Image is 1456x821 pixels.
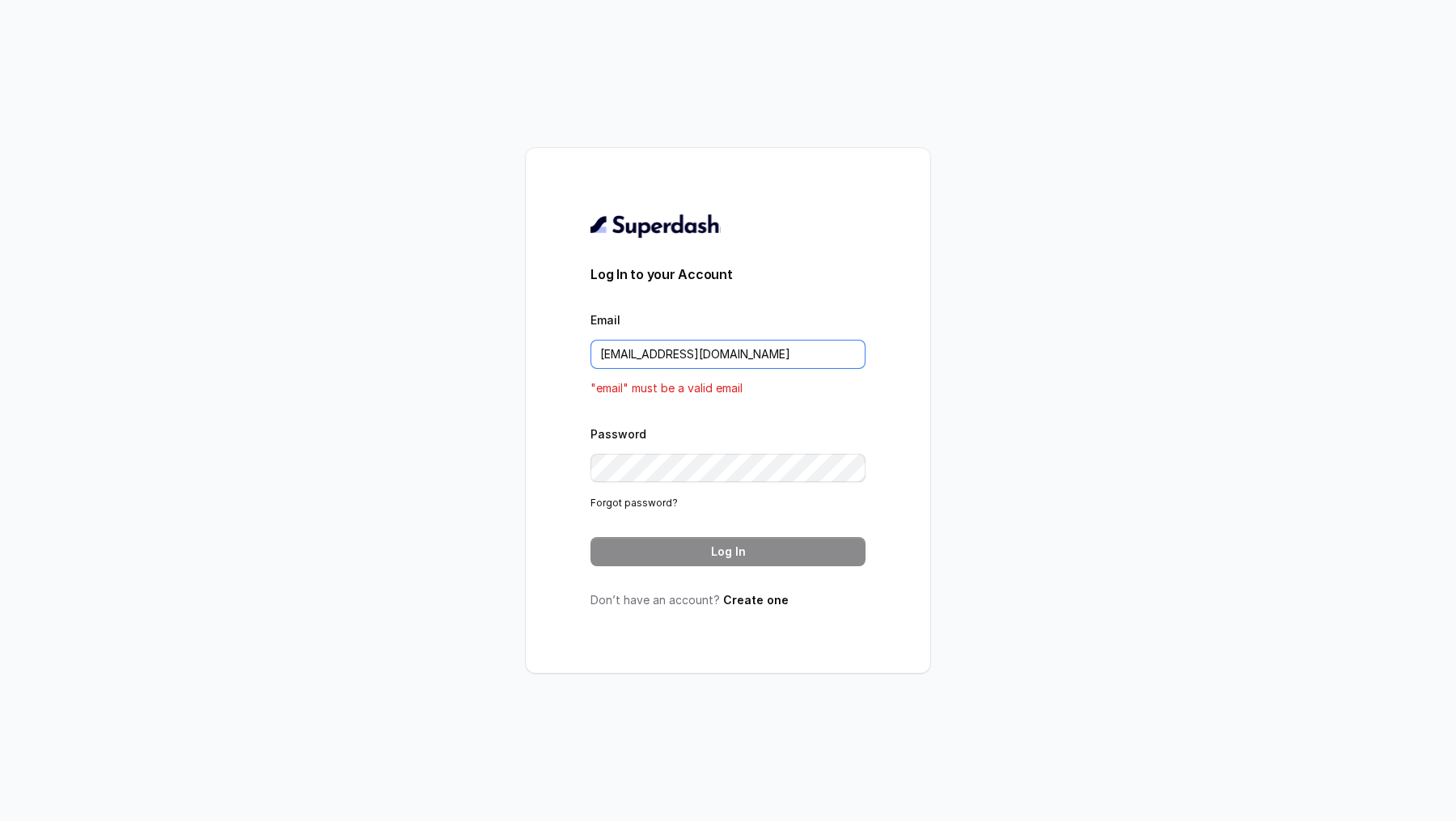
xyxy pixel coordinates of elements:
[590,497,678,509] a: Forgot password?
[590,340,866,369] input: youremail@example.com
[590,264,866,284] h3: Log In to your Account
[590,537,866,566] button: Log In
[590,379,866,398] p: "email" must be a valid email
[590,213,721,239] img: light.svg
[590,592,866,608] p: Don’t have an account?
[723,593,789,607] a: Create one
[590,313,620,327] label: Email
[590,427,646,441] label: Password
